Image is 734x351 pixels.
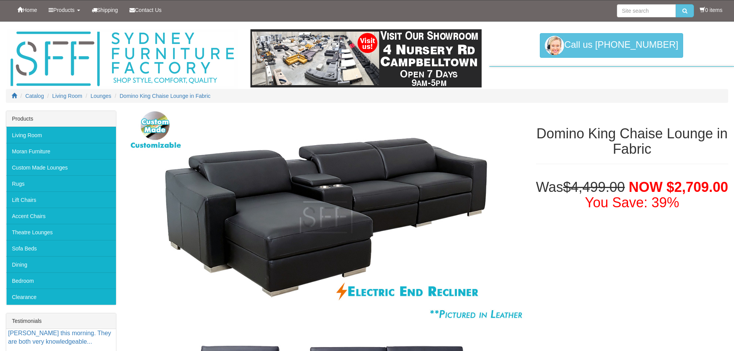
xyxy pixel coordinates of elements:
del: $4,499.00 [563,179,625,195]
a: Catalog [25,93,44,99]
a: Living Room [52,93,82,99]
a: Lift Chairs [6,191,116,208]
h1: Was [536,180,728,210]
a: Rugs [6,175,116,191]
a: Theatre Lounges [6,224,116,240]
div: Products [6,111,116,127]
li: 0 items [700,6,722,14]
a: Custom Made Lounges [6,159,116,175]
a: Living Room [6,127,116,143]
img: Sydney Furniture Factory [7,29,238,89]
a: Contact Us [124,0,167,20]
a: Shipping [86,0,124,20]
input: Site search [617,4,676,17]
font: You Save: 39% [585,195,679,210]
a: Moran Furniture [6,143,116,159]
a: Dining [6,256,116,272]
h1: Domino King Chaise Lounge in Fabric [536,126,728,156]
a: Lounges [91,93,111,99]
a: Sofa Beds [6,240,116,256]
a: Products [43,0,86,20]
span: Products [53,7,74,13]
span: NOW $2,709.00 [629,179,728,195]
span: Home [23,7,37,13]
a: Bedroom [6,272,116,289]
a: Clearance [6,289,116,305]
a: Domino King Chaise Lounge in Fabric [120,93,211,99]
div: Testimonials [6,313,116,329]
span: Contact Us [135,7,161,13]
span: Shipping [97,7,118,13]
a: Accent Chairs [6,208,116,224]
a: Home [12,0,43,20]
